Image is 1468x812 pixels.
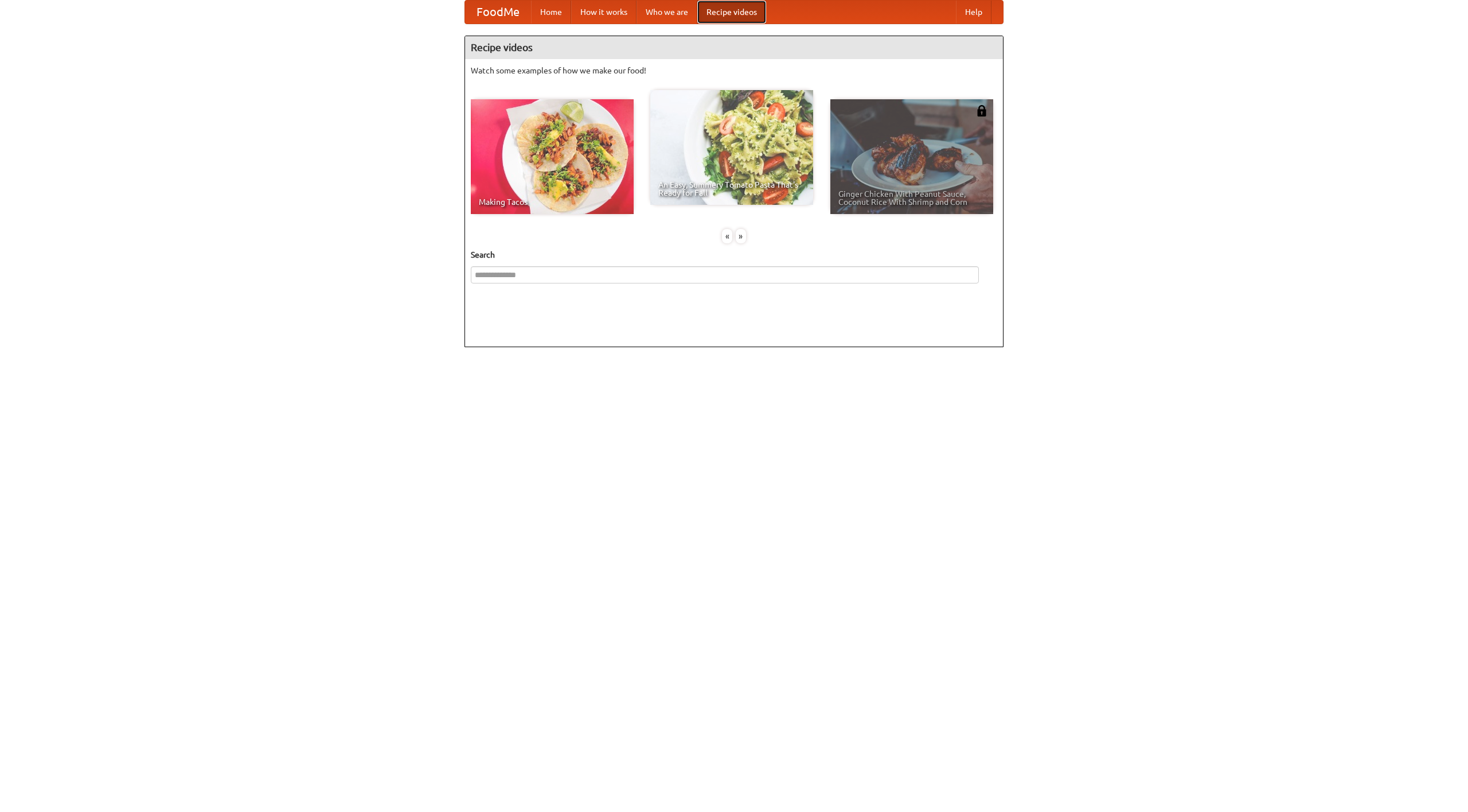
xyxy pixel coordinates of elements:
img: 483408.png [976,105,987,116]
div: « [722,229,732,243]
h5: Search [471,249,997,261]
p: Watch some examples of how we make our food! [471,65,997,76]
a: Who we are [637,1,697,24]
a: An Easy, Summery Tomato Pasta That's Ready for Fall [650,90,813,205]
div: » [736,229,746,243]
a: FoodMe [465,1,531,24]
a: How it works [571,1,637,24]
a: Help [956,1,991,24]
span: An Easy, Summery Tomato Pasta That's Ready for Fall [658,181,805,197]
span: Making Tacos [479,198,626,206]
a: Making Tacos [471,99,634,214]
a: Recipe videos [697,1,766,24]
h4: Recipe videos [465,36,1003,59]
a: Home [531,1,571,24]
